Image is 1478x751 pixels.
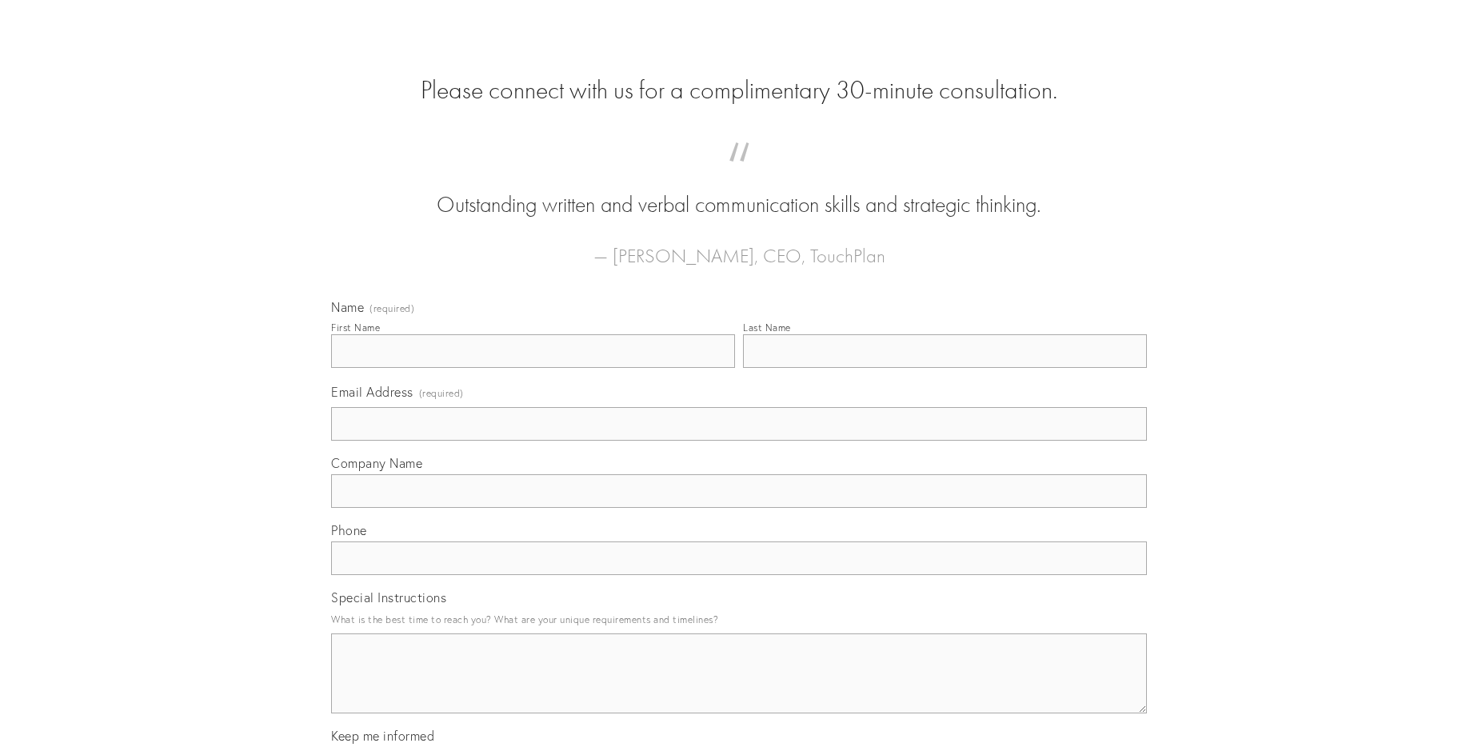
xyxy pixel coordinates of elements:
span: Email Address [331,384,413,400]
span: (required) [419,382,464,404]
div: First Name [331,322,380,334]
blockquote: Outstanding written and verbal communication skills and strategic thinking. [357,158,1121,221]
span: Company Name [331,455,422,471]
span: Special Instructions [331,589,446,605]
p: What is the best time to reach you? What are your unique requirements and timelines? [331,609,1147,630]
span: Phone [331,522,367,538]
span: Name [331,299,364,315]
span: Keep me informed [331,728,434,744]
h2: Please connect with us for a complimentary 30-minute consultation. [331,75,1147,106]
div: Last Name [743,322,791,334]
span: “ [357,158,1121,190]
span: (required) [369,304,414,314]
figcaption: — [PERSON_NAME], CEO, TouchPlan [357,221,1121,272]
